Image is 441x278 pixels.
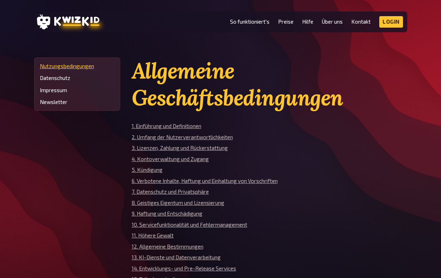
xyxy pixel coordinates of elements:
a: 9. Haftung und Entschädigung [132,210,202,217]
a: 5. Kündigung [132,166,163,173]
a: Hilfe [302,19,313,25]
a: Impressum [40,87,114,93]
a: 13. KI-Dienste und Datenverarbeitung [132,254,221,260]
a: So funktioniert's [230,19,269,25]
a: Über uns [322,19,343,25]
a: Preise [278,19,294,25]
a: Login [379,16,403,28]
a: Newsletter [40,99,114,105]
a: Nutzungsbedingungen [40,63,114,69]
a: Datenschutz [40,75,114,81]
a: 1. Einführung und Definitionen [132,123,201,129]
a: 4. Kontoverwaltung und Zugang [132,156,209,162]
a: 10. Servicefunktionalität und Fehlermanagement [132,221,247,228]
a: 6. Verbotene Inhalte, Haftung und Einhaltung von Vorschriften [132,178,278,184]
h1: Allgemeine Geschäfts­bedingungen [132,57,407,111]
a: 11. Höhere Gewalt [132,232,174,239]
a: 14. Entwicklungs- und Pre-Release Services [132,265,236,272]
a: 12. Allgemeine Bestimmungen [132,243,203,250]
a: Kontakt [351,19,371,25]
a: 3. Lizenzen, Zahlung und Rückerstattung [132,145,228,151]
a: 8. Geistiges Eigentum und Lizensierung [132,199,224,206]
a: 2. Umfang der Nutzerverantwortlichkeiten [132,134,233,140]
a: 7. Datenschutz und Privatsphäre [132,188,209,195]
